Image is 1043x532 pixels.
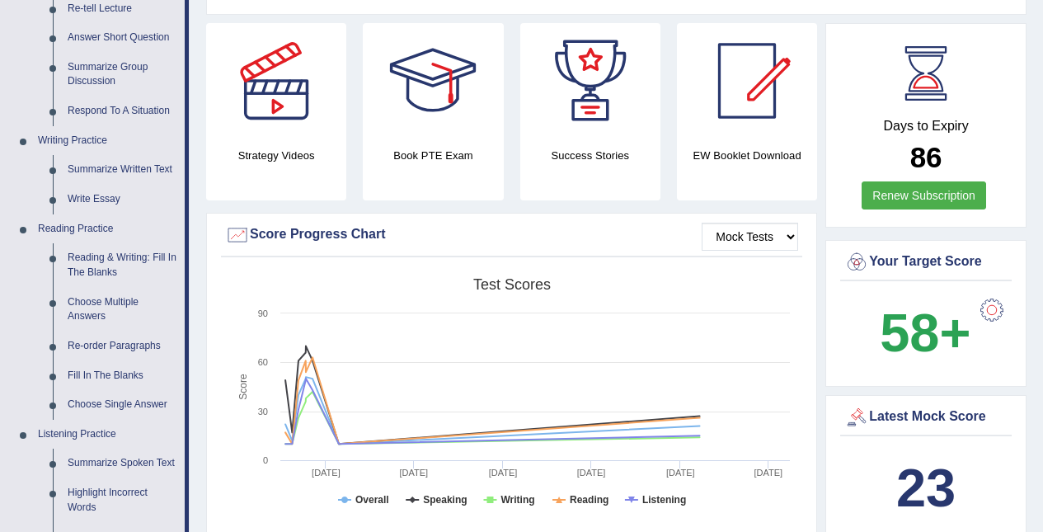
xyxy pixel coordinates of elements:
[896,458,956,518] b: 23
[844,119,1008,134] h4: Days to Expiry
[677,147,817,164] h4: EW Booklet Download
[225,223,798,247] div: Score Progress Chart
[60,288,185,332] a: Choose Multiple Answers
[60,23,185,53] a: Answer Short Question
[577,468,606,478] tspan: [DATE]
[312,468,341,478] tspan: [DATE]
[473,276,551,293] tspan: Test scores
[754,468,782,478] tspan: [DATE]
[60,478,185,522] a: Highlight Incorrect Words
[60,97,185,126] a: Respond To A Situation
[60,449,185,478] a: Summarize Spoken Text
[60,155,185,185] a: Summarize Written Text
[570,494,608,506] tspan: Reading
[355,494,389,506] tspan: Overall
[400,468,429,478] tspan: [DATE]
[880,303,970,363] b: 58+
[910,141,942,173] b: 86
[666,468,695,478] tspan: [DATE]
[237,374,249,400] tspan: Score
[60,243,185,287] a: Reading & Writing: Fill In The Blanks
[206,147,346,164] h4: Strategy Videos
[60,185,185,214] a: Write Essay
[862,181,986,210] a: Renew Subscription
[423,494,467,506] tspan: Speaking
[844,250,1008,275] div: Your Target Score
[844,405,1008,430] div: Latest Mock Score
[500,494,534,506] tspan: Writing
[60,332,185,361] a: Re-order Paragraphs
[642,494,686,506] tspan: Listening
[258,357,268,367] text: 60
[258,308,268,318] text: 90
[489,468,518,478] tspan: [DATE]
[60,53,185,97] a: Summarize Group Discussion
[258,407,268,417] text: 30
[263,455,268,465] text: 0
[31,126,185,156] a: Writing Practice
[60,361,185,391] a: Fill In The Blanks
[60,390,185,420] a: Choose Single Answer
[31,214,185,244] a: Reading Practice
[31,420,185,450] a: Listening Practice
[520,147,660,164] h4: Success Stories
[363,147,503,164] h4: Book PTE Exam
